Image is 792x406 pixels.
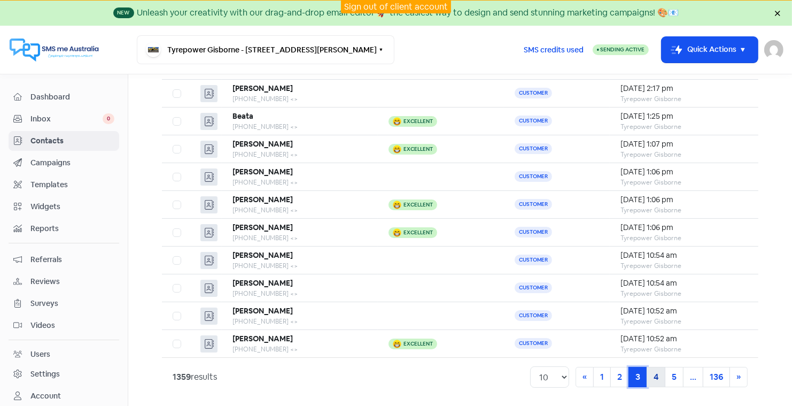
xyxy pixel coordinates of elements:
b: [PERSON_NAME] [232,278,293,288]
div: [PHONE_NUMBER] <> [232,205,367,215]
b: [PERSON_NAME] [232,250,293,260]
a: Reviews [9,272,119,292]
span: Inbox [30,113,103,125]
div: [PHONE_NUMBER] <> [232,122,367,132]
span: Surveys [30,298,114,309]
a: Contacts [9,131,119,151]
strong: 1359 [173,371,191,382]
div: [PHONE_NUMBER] <> [232,317,367,326]
div: Tyrepower Gisborne [620,150,748,159]
div: [PHONE_NUMBER] <> [232,94,367,104]
div: [DATE] 1:06 pm [620,222,748,233]
a: Next [729,367,748,387]
img: User [764,40,783,59]
div: Tyrepower Gisborne [620,122,748,132]
a: Videos [9,316,119,335]
div: Tyrepower Gisborne [620,317,748,326]
span: Reports [30,223,114,234]
a: Sending Active [593,43,649,56]
div: Tyrepower Gisborne [620,289,748,298]
a: 5 [665,367,684,387]
span: Customer [515,143,552,154]
div: [PHONE_NUMBER] <> [232,150,367,159]
div: Excellent [403,119,433,124]
a: ... [683,367,703,387]
span: Customer [515,199,552,210]
span: Contacts [30,135,114,147]
div: Tyrepower Gisborne [620,344,748,354]
span: Customer [515,282,552,293]
div: Tyrepower Gisborne [620,261,748,271]
div: Settings [30,369,60,380]
div: [DATE] 1:06 pm [620,166,748,178]
div: [DATE] 10:52 am [620,333,748,344]
span: Dashboard [30,91,114,103]
a: Campaigns [9,153,119,173]
span: Customer [515,171,552,182]
a: Previous [576,367,594,387]
div: [DATE] 10:54 am [620,250,748,261]
span: Customer [515,88,552,98]
span: Referrals [30,254,114,265]
div: [DATE] 1:06 pm [620,194,748,205]
div: [PHONE_NUMBER] <> [232,289,367,298]
a: 4 [647,367,665,387]
span: Customer [515,310,552,321]
b: [PERSON_NAME] [232,306,293,316]
div: Tyrepower Gisborne [620,178,748,187]
span: Templates [30,179,114,190]
b: [PERSON_NAME] [232,223,293,232]
div: Tyrepower Gisborne [620,205,748,215]
div: results [173,371,217,384]
span: Videos [30,320,114,331]
a: Templates [9,175,119,195]
a: 3 [628,367,647,387]
span: » [736,371,741,382]
span: Customer [515,227,552,238]
div: Tyrepower Gisborne [620,94,748,104]
a: Users [9,344,119,364]
a: Widgets [9,197,119,217]
div: [PHONE_NUMBER] <> [232,261,367,271]
div: Users [30,349,50,360]
a: Sign out of client account [344,1,448,12]
a: Dashboard [9,87,119,107]
span: 0 [103,113,114,124]
div: [PHONE_NUMBER] <> [232,233,367,243]
div: [PHONE_NUMBER] <> [232,344,367,354]
a: Settings [9,364,119,384]
a: Inbox 0 [9,109,119,129]
span: Customer [515,338,552,349]
a: Referrals [9,250,119,270]
span: « [583,371,587,382]
div: [DATE] 1:25 pm [620,111,748,122]
span: Sending Active [600,46,645,53]
div: Excellent [403,230,433,235]
a: Surveys [9,294,119,313]
b: [PERSON_NAME] [232,139,293,149]
div: Excellent [403,341,433,347]
a: Account [9,386,119,406]
a: 2 [610,367,629,387]
button: Tyrepower Gisborne - [STREET_ADDRESS][PERSON_NAME] [137,35,394,64]
b: [PERSON_NAME] [232,167,293,177]
span: Reviews [30,276,114,287]
div: [PHONE_NUMBER] <> [232,178,367,187]
a: SMS credits used [515,43,593,55]
b: [PERSON_NAME] [232,334,293,343]
div: Account [30,390,61,402]
span: Customer [515,116,552,126]
div: Excellent [403,202,433,208]
div: [DATE] 2:17 pm [620,83,748,94]
div: Excellent [403,147,433,152]
b: [PERSON_NAME] [232,83,293,93]
b: [PERSON_NAME] [232,195,293,204]
span: Campaigns [30,157,114,168]
span: Customer [515,255,552,265]
a: Reports [9,219,119,239]
a: 136 [703,367,730,387]
span: SMS credits used [524,44,584,56]
span: Widgets [30,201,114,212]
a: 1 [593,367,611,387]
div: [DATE] 1:07 pm [620,139,748,150]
